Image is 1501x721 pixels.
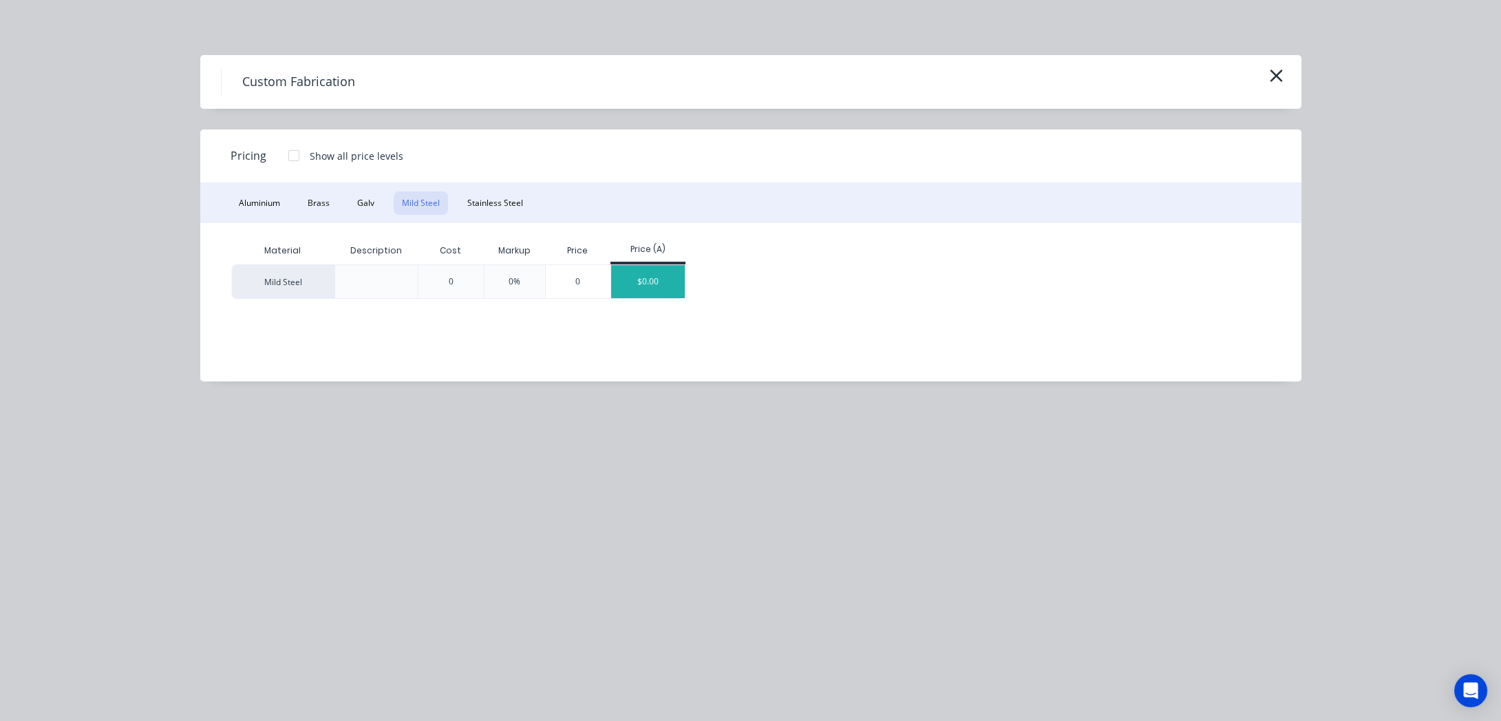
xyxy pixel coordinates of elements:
[611,265,685,298] div: $0.00
[339,233,413,268] div: Description
[231,191,288,215] button: Aluminium
[221,69,376,95] h4: Custom Fabrication
[545,237,611,264] div: Price
[1454,674,1487,707] div: Open Intercom Messenger
[509,275,520,288] div: 0%
[418,237,484,264] div: Cost
[449,275,454,288] div: 0
[349,191,383,215] button: Galv
[484,237,545,264] div: Markup
[231,237,334,264] div: Material
[394,191,448,215] button: Mild Steel
[231,147,266,164] span: Pricing
[610,243,685,255] div: Price (A)
[459,191,531,215] button: Stainless Steel
[310,149,403,163] div: Show all price levels
[299,191,338,215] button: Brass
[231,264,334,299] div: Mild Steel
[546,265,611,298] div: 0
